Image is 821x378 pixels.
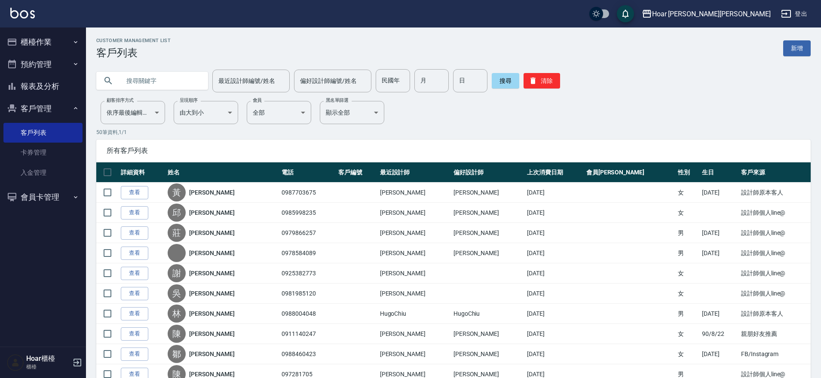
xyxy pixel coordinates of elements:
div: 莊 [168,224,186,242]
td: [PERSON_NAME] [378,344,451,364]
td: FB/Instagram [739,344,811,364]
td: 女 [676,263,700,283]
th: 最近設計師 [378,162,451,183]
button: 報表及分析 [3,75,83,98]
td: 0979866257 [279,223,336,243]
td: 設計師個人line@ [739,223,811,243]
td: [DATE] [525,304,584,324]
a: 查看 [121,186,148,199]
div: 黃 [168,183,186,201]
div: 林 [168,305,186,323]
td: 設計師原本客人 [739,183,811,203]
a: 新增 [783,40,811,56]
td: [PERSON_NAME] [451,203,525,223]
td: 設計師個人line@ [739,243,811,263]
td: 0985998235 [279,203,336,223]
a: 卡券管理 [3,143,83,162]
td: [DATE] [700,344,739,364]
td: HugoChiu [451,304,525,324]
div: 顯示全部 [320,101,384,124]
td: 0911140247 [279,324,336,344]
td: [PERSON_NAME] [378,183,451,203]
td: 0978584089 [279,243,336,263]
a: 查看 [121,267,148,280]
a: 查看 [121,247,148,260]
td: 設計師個人line@ [739,263,811,283]
td: 90/8/22 [700,324,739,344]
th: 會員[PERSON_NAME] [584,162,676,183]
button: 登出 [778,6,811,22]
a: [PERSON_NAME] [189,249,235,257]
div: 全部 [247,101,311,124]
td: [DATE] [525,263,584,283]
a: [PERSON_NAME] [189,208,235,217]
td: [PERSON_NAME] [451,243,525,263]
div: 吳 [168,284,186,302]
div: 陳 [168,325,186,343]
p: 櫃檯 [26,363,70,371]
a: [PERSON_NAME] [189,188,235,197]
td: [DATE] [700,304,739,324]
a: [PERSON_NAME] [189,289,235,298]
button: 搜尋 [492,73,519,88]
button: 預約管理 [3,53,83,76]
p: 50 筆資料, 1 / 1 [96,128,811,136]
td: 0925382773 [279,263,336,283]
a: [PERSON_NAME] [189,229,235,237]
a: 查看 [121,226,148,240]
button: Hoar [PERSON_NAME][PERSON_NAME] [638,5,774,23]
td: [DATE] [525,243,584,263]
button: 櫃檯作業 [3,31,83,53]
img: Person [7,354,24,371]
button: 會員卡管理 [3,186,83,208]
td: [PERSON_NAME] [378,283,451,304]
td: 男 [676,243,700,263]
td: [DATE] [700,183,739,203]
td: 設計師個人line@ [739,283,811,304]
span: 所有客戶列表 [107,146,800,155]
td: 女 [676,324,700,344]
div: 鄒 [168,345,186,363]
td: [PERSON_NAME] [451,324,525,344]
td: 0981985120 [279,283,336,304]
a: 查看 [121,307,148,320]
td: [DATE] [700,223,739,243]
td: [DATE] [525,183,584,203]
a: 查看 [121,206,148,219]
label: 顧客排序方式 [107,97,134,104]
td: [DATE] [700,243,739,263]
div: 邱 [168,204,186,222]
img: Logo [10,8,35,18]
td: [PERSON_NAME] [451,344,525,364]
th: 偏好設計師 [451,162,525,183]
input: 搜尋關鍵字 [120,69,201,92]
th: 詳細資料 [119,162,165,183]
a: 查看 [121,287,148,300]
td: [DATE] [525,344,584,364]
a: [PERSON_NAME] [189,329,235,338]
a: 查看 [121,348,148,361]
th: 電話 [279,162,336,183]
td: [PERSON_NAME] [378,263,451,283]
a: 入金管理 [3,163,83,183]
td: 女 [676,344,700,364]
td: 0988004048 [279,304,336,324]
button: 清除 [524,73,560,88]
td: 男 [676,223,700,243]
td: [DATE] [525,283,584,304]
th: 生日 [700,162,739,183]
td: 設計師原本客人 [739,304,811,324]
a: 查看 [121,327,148,341]
label: 會員 [253,97,262,104]
a: [PERSON_NAME] [189,269,235,277]
td: 0988460423 [279,344,336,364]
div: 由大到小 [174,101,238,124]
td: 0987703675 [279,183,336,203]
td: [PERSON_NAME] [378,203,451,223]
div: 依序最後編輯時間 [101,101,165,124]
td: [DATE] [525,324,584,344]
td: 女 [676,283,700,304]
label: 呈現順序 [180,97,198,104]
td: 設計師個人line@ [739,203,811,223]
label: 黑名單篩選 [326,97,348,104]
